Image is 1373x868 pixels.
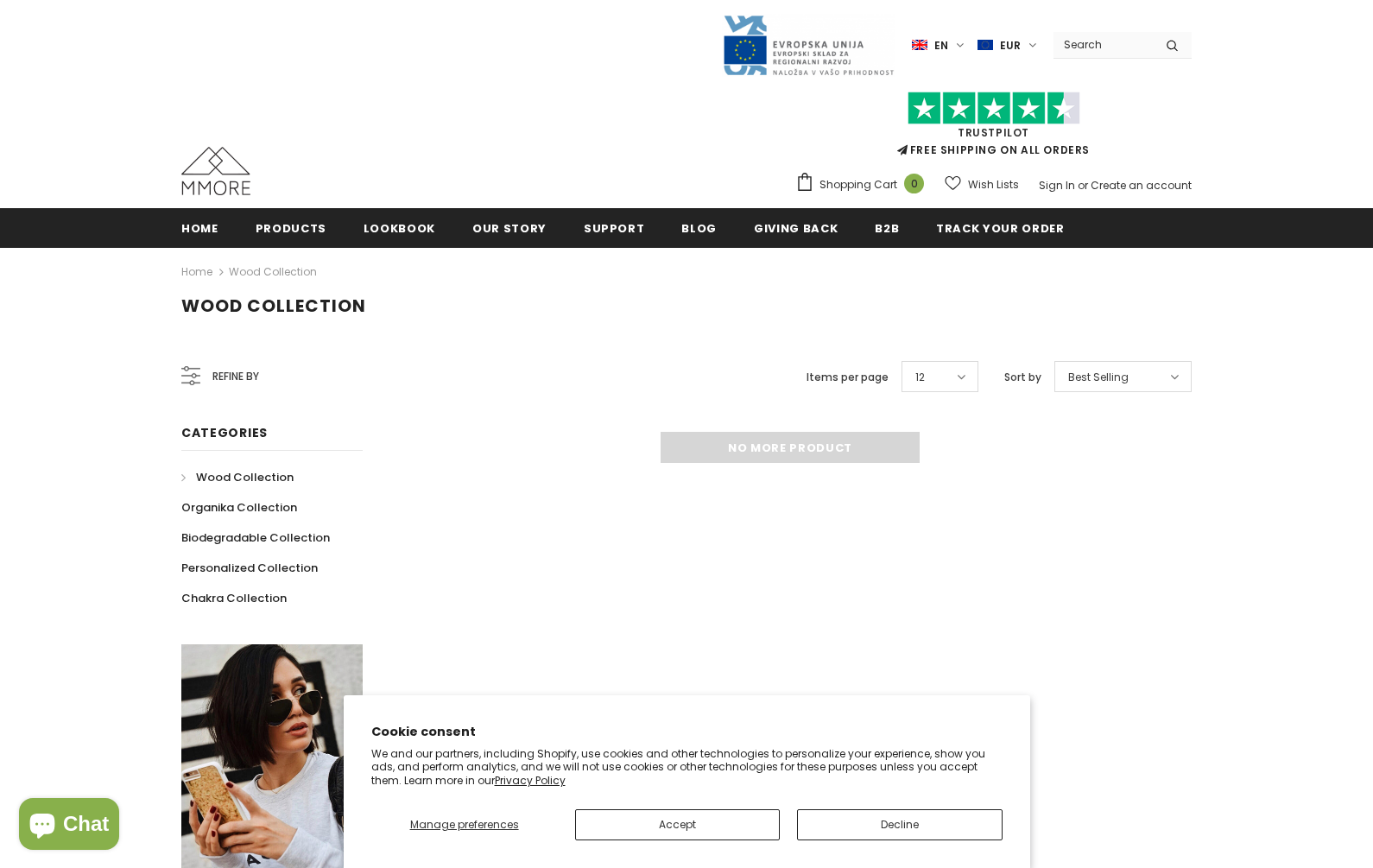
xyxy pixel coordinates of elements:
span: EUR [1000,37,1021,54]
a: Biodegradable Collection [181,523,330,553]
img: i-lang-1.png [912,38,927,53]
a: Personalized Collection [181,553,318,583]
a: Trustpilot [958,125,1029,140]
button: Accept [575,809,780,840]
span: Chakra Collection [181,590,287,606]
a: Track your order [936,208,1064,247]
inbox-online-store-chat: Shopify online store chat [14,798,124,854]
span: Track your order [936,220,1064,237]
a: Shopping Cart 0 [795,172,933,198]
a: Home [181,208,218,247]
button: Manage preferences [370,809,557,840]
span: Home [181,220,218,237]
span: Refine by [212,367,259,386]
label: Items per page [807,369,889,386]
span: Products [256,220,326,237]
span: Wood Collection [196,469,294,485]
a: Organika Collection [181,492,297,523]
a: Javni Razpis [722,37,895,52]
span: Shopping Cart [819,176,897,193]
span: Giving back [754,220,838,237]
h2: Cookie consent [371,723,1003,741]
span: 12 [915,369,925,386]
a: Wood Collection [229,264,317,279]
span: en [934,37,948,54]
span: Lookbook [364,220,435,237]
span: Organika Collection [181,499,297,516]
span: Categories [181,424,268,441]
img: Trust Pilot Stars [908,92,1080,125]
a: Wood Collection [181,462,294,492]
a: support [584,208,645,247]
span: Wish Lists [968,176,1019,193]
span: Our Story [472,220,547,237]
p: We and our partners, including Shopify, use cookies and other technologies to personalize your ex... [371,747,1003,788]
a: Create an account [1091,178,1192,193]
span: Personalized Collection [181,560,318,576]
a: Our Story [472,208,547,247]
span: or [1078,178,1088,193]
a: Blog [681,208,717,247]
a: B2B [875,208,899,247]
a: Chakra Collection [181,583,287,613]
img: Javni Razpis [722,14,895,77]
a: Sign In [1039,178,1075,193]
button: Decline [797,809,1002,840]
a: Home [181,262,212,282]
a: Wish Lists [945,169,1019,200]
span: Best Selling [1068,369,1129,386]
span: Manage preferences [410,817,519,832]
span: FREE SHIPPING ON ALL ORDERS [795,99,1192,157]
img: MMORE Cases [181,147,250,195]
a: Giving back [754,208,838,247]
span: 0 [904,174,924,193]
span: support [584,220,645,237]
a: Lookbook [364,208,435,247]
a: Privacy Policy [495,773,566,788]
span: B2B [875,220,899,237]
input: Search Site [1053,32,1153,57]
span: Blog [681,220,717,237]
span: Wood Collection [181,294,366,318]
a: Products [256,208,326,247]
label: Sort by [1004,369,1041,386]
span: Biodegradable Collection [181,529,330,546]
